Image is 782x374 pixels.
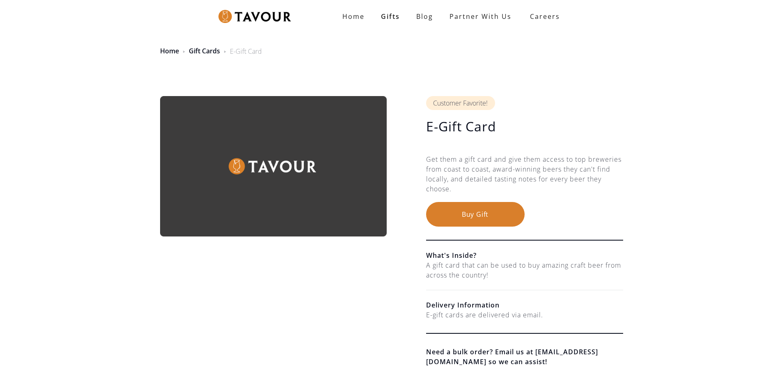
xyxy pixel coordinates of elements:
a: Gifts [373,8,408,25]
strong: Careers [530,8,560,25]
strong: Home [342,12,365,21]
a: Home [334,8,373,25]
a: partner with us [441,8,520,25]
div: E-Gift Card [230,46,262,56]
h1: E-Gift Card [426,118,623,135]
a: Careers [520,5,566,28]
h6: Delivery Information [426,300,623,310]
div: E-gift cards are delivered via email. [426,310,623,320]
button: Buy Gift [426,202,525,227]
a: Blog [408,8,441,25]
a: Gift Cards [189,46,220,55]
div: Customer Favorite! [426,96,495,110]
div: Get them a gift card and give them access to top breweries from coast to coast, award-winning bee... [426,154,623,202]
a: Need a bulk order? Email us at [EMAIL_ADDRESS][DOMAIN_NAME] so we can assist! [426,347,623,367]
h6: What's Inside? [426,250,623,260]
a: Home [160,46,179,55]
div: A gift card that can be used to buy amazing craft beer from across the country! [426,260,623,280]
